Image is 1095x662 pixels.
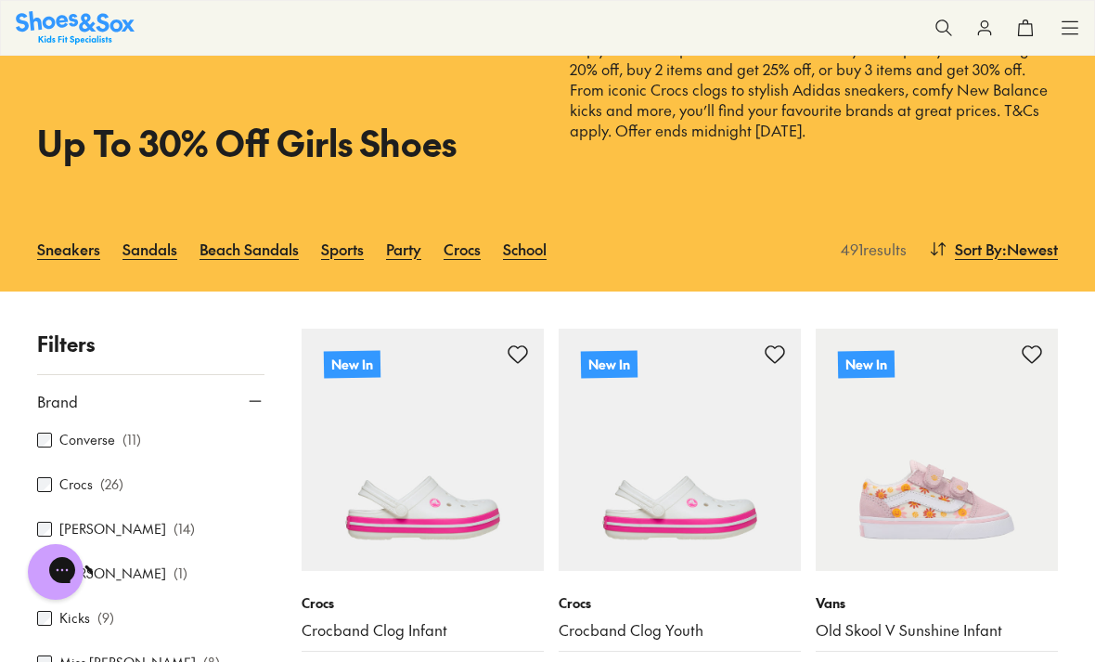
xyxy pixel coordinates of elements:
label: [PERSON_NAME] [59,564,166,583]
a: Old Skool V Sunshine Infant [816,620,1058,641]
label: Kicks [59,608,90,628]
iframe: Gorgias live chat messenger [19,538,93,606]
img: SNS_Logo_Responsive.svg [16,11,135,44]
p: New In [581,350,638,378]
a: Shoes & Sox [16,11,135,44]
p: New In [324,350,380,378]
button: Sort By:Newest [929,228,1058,269]
a: Beach Sandals [200,228,299,269]
a: Sports [321,228,364,269]
span: Brand [37,390,78,412]
p: ( 26 ) [100,474,123,494]
a: Crocband Clog Youth [559,620,801,641]
p: Filters [37,329,264,359]
p: ( 9 ) [97,608,114,628]
p: New In [838,350,895,378]
span: Sort By [955,238,1002,260]
a: New In [816,329,1058,571]
span: : Newest [1002,238,1058,260]
p: Crocs [559,593,801,613]
p: ( 11 ) [122,430,141,449]
label: Crocs [59,474,93,494]
a: New In [559,329,801,571]
a: Party [386,228,421,269]
label: [PERSON_NAME] [59,519,166,539]
a: Crocband Clog Infant [302,620,544,641]
p: Enjoy our tiered promo and save more as you shop. Buy 1 item and get 20% off, buy 2 items and get... [570,39,1058,162]
p: ( 14 ) [174,519,195,539]
a: New In [302,329,544,571]
p: Vans [816,593,1058,613]
a: Sandals [122,228,177,269]
p: Crocs [302,593,544,613]
a: Crocs [444,228,481,269]
a: Sneakers [37,228,100,269]
label: Converse [59,430,115,449]
button: Brand [37,375,264,427]
a: School [503,228,547,269]
p: 491 results [833,238,907,260]
p: ( 1 ) [174,564,187,583]
h1: Up To 30% Off Girls Shoes [37,116,525,169]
